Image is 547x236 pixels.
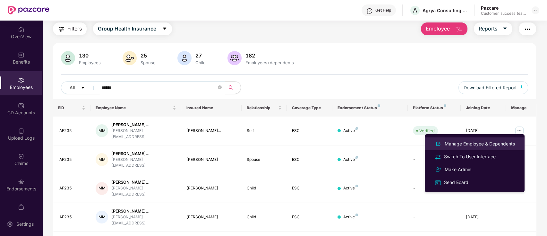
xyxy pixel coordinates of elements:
[18,77,24,83] img: svg+xml;base64,PHN2ZyBpZD0iRW1wbG95ZWVzIiB4bWxucz0iaHR0cDovL3d3dy53My5vcmcvMjAwMC9zdmciIHdpZHRoPS...
[58,105,81,110] span: EID
[111,179,176,185] div: [PERSON_NAME]...
[443,166,473,173] div: Make Admin
[18,52,24,58] img: svg+xml;base64,PHN2ZyBpZD0iQmVuZWZpdHMiIHhtbG5zPSJodHRwOi8vd3d3LnczLm9yZy8yMDAwL3N2ZyIgd2lkdGg9Ij...
[18,102,24,109] img: svg+xml;base64,PHN2ZyBpZD0iQ0RfQWNjb3VudHMiIGRhdGEtbmFtZT0iQ0QgQWNjb3VudHMiIHhtbG5zPSJodHRwOi8vd3...
[458,81,528,94] button: Download Filtered Report
[419,127,435,134] div: Verified
[53,99,91,117] th: EID
[443,179,470,186] div: Send Ecard
[434,153,441,161] img: svg+xml;base64,PHN2ZyB4bWxucz0iaHR0cDovL3d3dy53My5vcmcvMjAwMC9zdmciIHdpZHRoPSIyNCIgaGVpZ2h0PSIyNC...
[194,60,207,65] div: Child
[434,140,442,148] img: svg+xml;base64,PHN2ZyB4bWxucz0iaHR0cDovL3d3dy53My5vcmcvMjAwMC9zdmciIHhtbG5zOnhsaW5rPSJodHRwOi8vd3...
[139,60,157,65] div: Spouse
[426,25,450,33] span: Employee
[18,179,24,185] img: svg+xml;base64,PHN2ZyBpZD0iRW5kb3JzZW1lbnRzIiB4bWxucz0iaHR0cDovL3d3dy53My5vcmcvMjAwMC9zdmciIHdpZH...
[455,25,463,33] img: svg+xml;base64,PHN2ZyB4bWxucz0iaHR0cDovL3d3dy53My5vcmcvMjAwMC9zdmciIHhtbG5zOnhsaW5rPSJodHRwOi8vd3...
[343,157,358,163] div: Active
[218,85,222,91] span: close-circle
[59,128,86,134] div: AF235
[443,153,497,160] div: Switch To User Interface
[292,185,327,191] div: ESC
[343,214,358,220] div: Active
[378,104,380,107] img: svg+xml;base64,PHN2ZyB4bWxucz0iaHR0cDovL3d3dy53My5vcmcvMjAwMC9zdmciIHdpZHRoPSI4IiBoZWlnaHQ9IjgiIH...
[533,8,538,13] img: svg+xml;base64,PHN2ZyBpZD0iRHJvcGRvd24tMzJ4MzIiIHhtbG5zPSJodHRwOi8vd3d3LnczLm9yZy8yMDAwL3N2ZyIgd2...
[111,185,176,197] div: [PERSON_NAME][EMAIL_ADDRESS]
[61,51,75,65] img: svg+xml;base64,PHN2ZyB4bWxucz0iaHR0cDovL3d3dy53My5vcmcvMjAwMC9zdmciIHhtbG5zOnhsaW5rPSJodHRwOi8vd3...
[58,25,65,33] img: svg+xml;base64,PHN2ZyB4bWxucz0iaHR0cDovL3d3dy53My5vcmcvMjAwMC9zdmciIHdpZHRoPSIyNCIgaGVpZ2h0PSIyNC...
[111,214,176,226] div: [PERSON_NAME][EMAIL_ADDRESS]
[70,84,75,91] span: All
[78,52,102,59] div: 130
[81,85,85,91] span: caret-down
[247,157,282,163] div: Spouse
[434,179,441,186] img: svg+xml;base64,PHN2ZyB4bWxucz0iaHR0cDovL3d3dy53My5vcmcvMjAwMC9zdmciIHdpZHRoPSIxNiIgaGVpZ2h0PSIxNi...
[247,128,282,134] div: Self
[59,157,86,163] div: AF235
[292,157,327,163] div: ESC
[18,204,24,210] img: svg+xml;base64,PHN2ZyBpZD0iTXlfT3JkZXJzIiBkYXRhLW5hbWU9Ik15IE9yZGVycyIgeG1sbnM9Imh0dHA6Ly93d3cudz...
[413,105,456,110] div: Platform Status
[474,22,512,35] button: Reportscaret-down
[423,7,467,13] div: Agrya Consulting Private Limited
[506,99,536,117] th: Manage
[461,99,506,117] th: Joining Date
[481,5,526,11] div: Pazcare
[186,157,236,163] div: [PERSON_NAME]
[218,85,222,89] span: close-circle
[59,185,86,191] div: AF235
[181,99,242,117] th: Insured Name
[292,214,327,220] div: ESC
[466,128,501,134] div: [DATE]
[67,25,82,33] span: Filters
[18,26,24,33] img: svg+xml;base64,PHN2ZyBpZD0iSG9tZSIgeG1sbnM9Imh0dHA6Ly93d3cudzMub3JnLzIwMDAvc3ZnIiB3aWR0aD0iMjAiIG...
[355,185,358,187] img: svg+xml;base64,PHN2ZyB4bWxucz0iaHR0cDovL3d3dy53My5vcmcvMjAwMC9zdmciIHdpZHRoPSI4IiBoZWlnaHQ9IjgiIH...
[8,6,49,14] img: New Pazcare Logo
[96,211,108,223] div: MM
[366,8,373,14] img: svg+xml;base64,PHN2ZyBpZD0iSGVscC0zMngzMiIgeG1sbnM9Imh0dHA6Ly93d3cudzMub3JnLzIwMDAvc3ZnIiB3aWR0aD...
[90,99,181,117] th: Employee Name
[355,156,358,159] img: svg+xml;base64,PHN2ZyB4bWxucz0iaHR0cDovL3d3dy53My5vcmcvMjAwMC9zdmciIHdpZHRoPSI4IiBoZWlnaHQ9IjgiIH...
[96,153,108,166] div: MM
[343,185,358,191] div: Active
[186,128,236,134] div: [PERSON_NAME]...
[242,99,287,117] th: Relationship
[139,52,157,59] div: 25
[287,99,332,117] th: Coverage Type
[18,153,24,160] img: svg+xml;base64,PHN2ZyBpZD0iQ2xhaW0iIHhtbG5zPSJodHRwOi8vd3d3LnczLm9yZy8yMDAwL3N2ZyIgd2lkdGg9IjIwIi...
[111,151,176,157] div: [PERSON_NAME]...
[186,185,236,191] div: [PERSON_NAME]
[96,105,171,110] span: Employee Name
[434,166,442,173] img: svg+xml;base64,PHN2ZyB4bWxucz0iaHR0cDovL3d3dy53My5vcmcvMjAwMC9zdmciIHdpZHRoPSIyNCIgaGVpZ2h0PSIyNC...
[244,60,295,65] div: Employees+dependents
[78,60,102,65] div: Employees
[375,8,391,13] div: Get Help
[343,128,358,134] div: Active
[520,85,523,89] img: svg+xml;base64,PHN2ZyB4bWxucz0iaHR0cDovL3d3dy53My5vcmcvMjAwMC9zdmciIHhtbG5zOnhsaW5rPSJodHRwOi8vd3...
[61,81,100,94] button: Allcaret-down
[514,126,525,136] img: manageButton
[466,214,501,220] div: [DATE]
[7,221,13,227] img: svg+xml;base64,PHN2ZyBpZD0iU2V0dGluZy0yMHgyMCIgeG1sbnM9Imh0dHA6Ly93d3cudzMub3JnLzIwMDAvc3ZnIiB3aW...
[98,25,156,33] span: Group Health Insurance
[186,214,236,220] div: [PERSON_NAME]
[338,105,403,110] div: Endorsement Status
[413,6,417,14] span: A
[479,25,497,33] span: Reports
[111,122,176,128] div: [PERSON_NAME]...
[408,174,461,203] td: -
[93,22,172,35] button: Group Health Insurancecaret-down
[96,124,108,137] div: MM
[247,105,277,110] span: Relationship
[53,22,87,35] button: Filters
[524,25,531,33] img: svg+xml;base64,PHN2ZyB4bWxucz0iaHR0cDovL3d3dy53My5vcmcvMjAwMC9zdmciIHdpZHRoPSIyNCIgaGVpZ2h0PSIyNC...
[227,51,242,65] img: svg+xml;base64,PHN2ZyB4bWxucz0iaHR0cDovL3d3dy53My5vcmcvMjAwMC9zdmciIHhtbG5zOnhsaW5rPSJodHRwOi8vd3...
[247,214,282,220] div: Child
[355,127,358,130] img: svg+xml;base64,PHN2ZyB4bWxucz0iaHR0cDovL3d3dy53My5vcmcvMjAwMC9zdmciIHdpZHRoPSI4IiBoZWlnaHQ9IjgiIH...
[111,128,176,140] div: [PERSON_NAME][EMAIL_ADDRESS]
[292,128,327,134] div: ESC
[408,145,461,174] td: -
[355,214,358,216] img: svg+xml;base64,PHN2ZyB4bWxucz0iaHR0cDovL3d3dy53My5vcmcvMjAwMC9zdmciIHdpZHRoPSI4IiBoZWlnaHQ9IjgiIH...
[408,203,461,232] td: -
[111,208,176,214] div: [PERSON_NAME]...
[162,26,167,32] span: caret-down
